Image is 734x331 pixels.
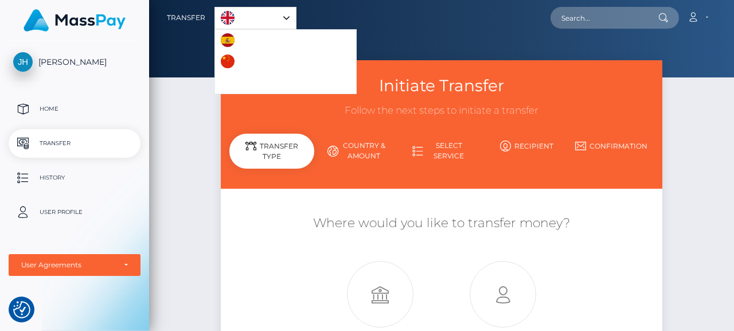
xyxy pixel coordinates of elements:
[229,104,654,118] h3: Follow the next steps to initiate a transfer
[9,163,140,192] a: History
[9,254,140,276] button: User Agreements
[569,136,654,156] a: Confirmation
[214,29,357,94] ul: Language list
[9,57,140,67] span: [PERSON_NAME]
[24,9,126,32] img: MassPay
[13,135,136,152] p: Transfer
[13,169,136,186] p: History
[399,136,484,166] a: Select Service
[9,95,140,123] a: Home
[215,51,285,72] a: 中文 (简体)
[13,301,30,318] button: Consent Preferences
[21,260,115,270] div: User Agreements
[214,7,296,29] aside: Language selected: English
[13,301,30,318] img: Revisit consent button
[214,7,296,29] div: Language
[215,72,356,94] a: Português ([GEOGRAPHIC_DATA])
[314,136,399,166] a: Country & Amount
[484,136,569,156] a: Recipient
[167,6,205,30] a: Transfer
[215,30,279,51] a: Español
[9,198,140,227] a: User Profile
[550,7,658,29] input: Search...
[229,215,654,232] h5: Where would you like to transfer money?
[9,129,140,158] a: Transfer
[13,100,136,118] p: Home
[229,75,654,97] h3: Initiate Transfer
[13,204,136,221] p: User Profile
[229,134,314,169] div: Transfer Type
[215,7,296,29] a: English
